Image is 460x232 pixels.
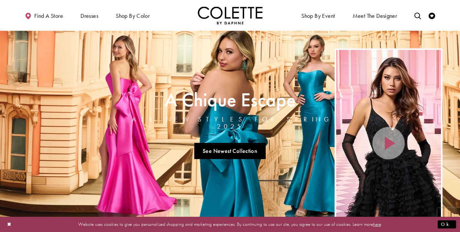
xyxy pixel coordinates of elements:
[373,221,381,227] a: here
[438,220,456,228] button: Submit Dialog
[47,220,413,229] p: Website uses cookies to give you personalized shopping and marketing experiences. By continuing t...
[194,143,266,159] a: See Newest Collection A Chique Escape All New Styles For Spring 2025
[125,140,335,162] ul: Slider Links
[4,219,15,230] button: Close Dialog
